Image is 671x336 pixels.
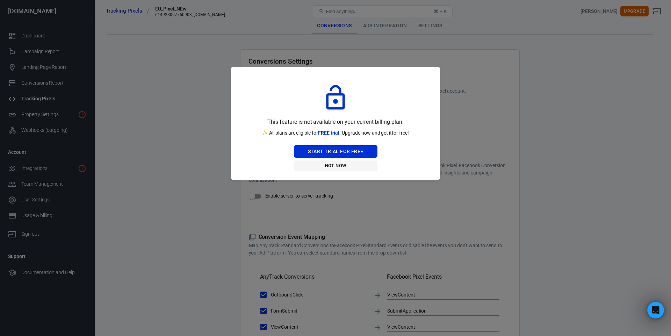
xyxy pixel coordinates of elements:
p: This feature is not available on your current billing plan. [267,117,403,127]
iframe: Intercom live chat [647,302,664,319]
p: ✨ All plans are eligible for . Upgrade now and get it for free! [262,129,409,137]
button: Start Trial For Free [294,145,377,158]
button: Not Now [294,160,377,171]
span: FREE trial [318,130,340,136]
